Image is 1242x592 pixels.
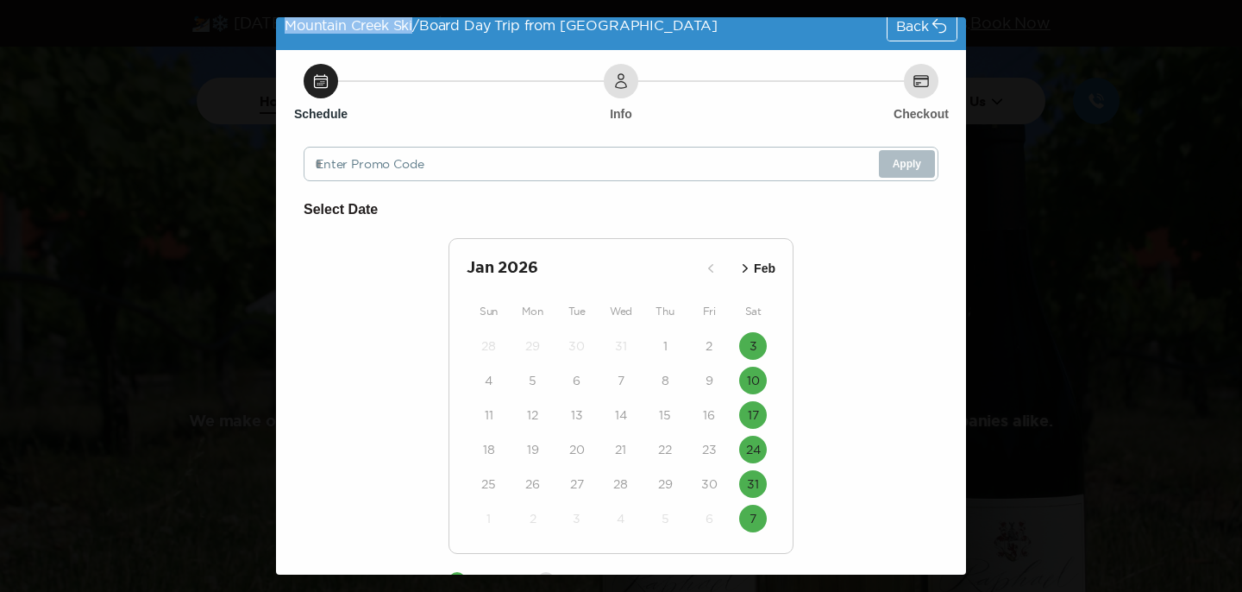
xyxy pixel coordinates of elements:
[571,406,583,424] time: 13
[607,367,635,394] button: 7
[739,505,767,532] button: 7
[530,510,536,527] time: 2
[568,337,585,355] time: 30
[643,301,687,322] div: Thu
[475,505,503,532] button: 1
[747,372,760,389] time: 10
[570,475,584,493] time: 27
[519,332,547,360] button: 29
[617,510,624,527] time: 4
[467,256,697,280] h2: Jan 2026
[651,367,679,394] button: 8
[519,505,547,532] button: 2
[469,571,517,589] p: Available
[563,470,591,498] button: 27
[658,475,673,493] time: 29
[739,470,767,498] button: 31
[896,19,929,33] span: Back
[659,406,671,424] time: 15
[555,301,599,322] div: Tue
[573,372,580,389] time: 6
[615,406,627,424] time: 14
[563,436,591,463] button: 20
[739,332,767,360] button: 3
[662,372,669,389] time: 8
[481,337,496,355] time: 28
[613,475,628,493] time: 28
[731,301,775,322] div: Sat
[481,475,496,493] time: 25
[558,571,604,589] p: Sold Out
[701,475,718,493] time: 30
[529,372,536,389] time: 5
[618,372,624,389] time: 7
[610,105,632,123] h6: Info
[615,441,626,458] time: 21
[662,510,669,527] time: 5
[486,510,491,527] time: 1
[475,436,503,463] button: 18
[475,401,503,429] button: 11
[658,441,672,458] time: 22
[467,301,511,322] div: Sun
[651,505,679,532] button: 5
[607,436,635,463] button: 21
[563,505,591,532] button: 3
[746,441,761,458] time: 24
[519,436,547,463] button: 19
[599,301,643,322] div: Wed
[754,260,775,278] p: Feb
[663,337,668,355] time: 1
[511,301,555,322] div: Mon
[475,470,503,498] button: 25
[485,406,493,424] time: 11
[519,401,547,429] button: 12
[607,332,635,360] button: 31
[569,441,585,458] time: 20
[731,255,781,283] button: Feb
[695,332,723,360] button: 2
[563,332,591,360] button: 30
[739,401,767,429] button: 17
[607,401,635,429] button: 14
[703,406,715,424] time: 16
[615,337,627,355] time: 31
[750,510,756,527] time: 7
[651,436,679,463] button: 22
[519,470,547,498] button: 26
[527,441,539,458] time: 19
[702,441,717,458] time: 23
[894,105,949,123] h6: Checkout
[750,337,757,355] time: 3
[651,332,679,360] button: 1
[294,105,348,123] h6: Schedule
[695,401,723,429] button: 16
[695,367,723,394] button: 9
[573,510,580,527] time: 3
[527,406,538,424] time: 12
[706,510,713,527] time: 6
[748,406,759,424] time: 17
[304,198,938,221] h6: Select Date
[651,401,679,429] button: 15
[739,367,767,394] button: 10
[687,301,731,322] div: Fri
[563,401,591,429] button: 13
[285,17,718,33] span: Mountain Creek Ski/Board Day Trip from [GEOGRAPHIC_DATA]
[525,475,540,493] time: 26
[651,470,679,498] button: 29
[747,475,759,493] time: 31
[706,337,712,355] time: 2
[483,441,495,458] time: 18
[695,470,723,498] button: 30
[519,367,547,394] button: 5
[563,367,591,394] button: 6
[695,505,723,532] button: 6
[525,337,540,355] time: 29
[706,372,713,389] time: 9
[485,372,492,389] time: 4
[739,436,767,463] button: 24
[475,332,503,360] button: 28
[695,436,723,463] button: 23
[607,505,635,532] button: 4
